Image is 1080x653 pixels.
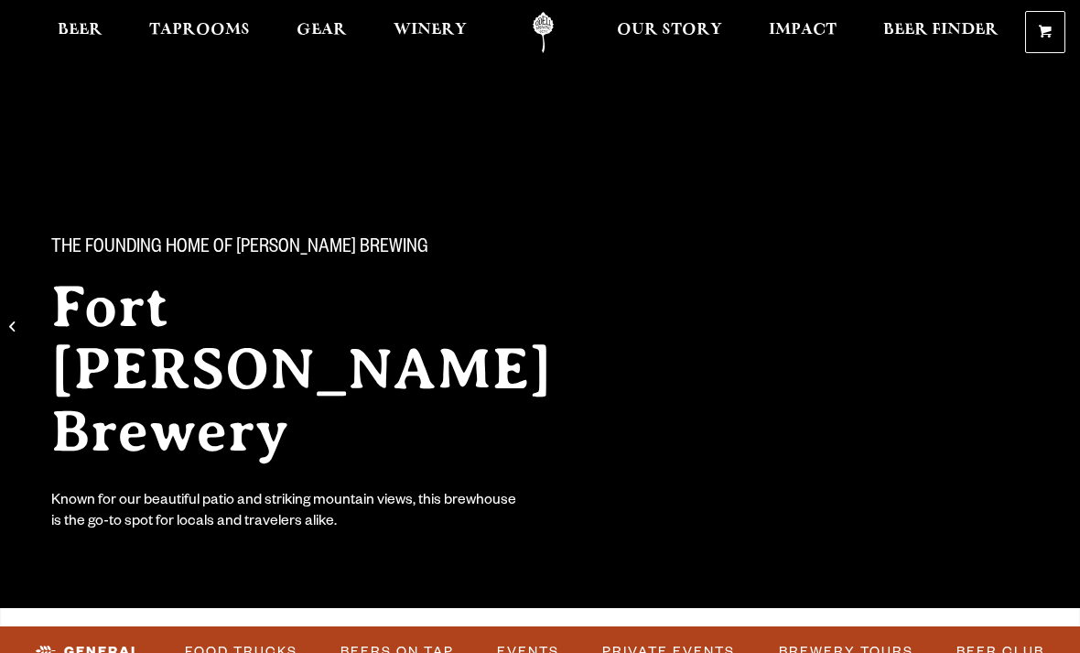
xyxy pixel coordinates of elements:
span: Taprooms [149,23,250,38]
span: Winery [394,23,467,38]
a: Beer [46,12,114,53]
a: Beer Finder [871,12,1010,53]
span: Gear [297,23,347,38]
a: Winery [382,12,479,53]
span: Our Story [617,23,722,38]
h2: Fort [PERSON_NAME] Brewery [51,276,622,463]
span: Impact [769,23,837,38]
div: Known for our beautiful patio and striking mountain views, this brewhouse is the go-to spot for l... [51,492,520,534]
a: Impact [757,12,848,53]
a: Odell Home [509,12,578,53]
a: Gear [285,12,359,53]
span: The Founding Home of [PERSON_NAME] Brewing [51,237,428,261]
span: Beer [58,23,103,38]
a: Taprooms [137,12,262,53]
span: Beer Finder [883,23,999,38]
a: Our Story [605,12,734,53]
